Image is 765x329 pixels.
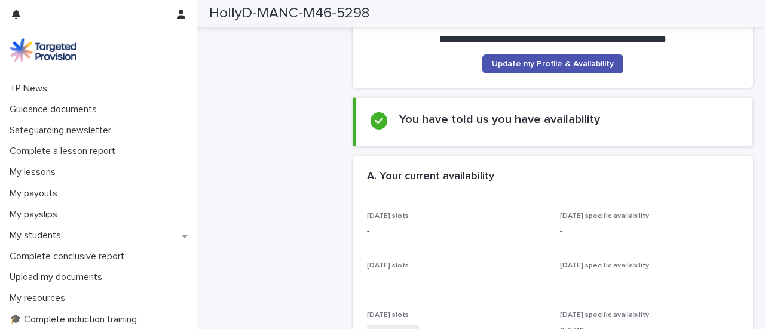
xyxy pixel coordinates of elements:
[5,314,146,325] p: 🎓 Complete induction training
[367,262,409,269] span: [DATE] slots
[560,312,649,319] span: [DATE] specific availability
[5,146,125,157] p: Complete a lesson report
[367,170,494,183] h2: A. Your current availability
[5,209,67,220] p: My payslips
[5,272,112,283] p: Upload my documents
[10,38,76,62] img: M5nRWzHhSzIhMunXDL62
[5,230,71,241] p: My students
[482,54,623,73] a: Update my Profile & Availability
[209,5,369,22] h2: HollyD-MANC-M46-5298
[5,125,121,136] p: Safeguarding newsletter
[560,262,649,269] span: [DATE] specific availability
[560,275,739,287] p: -
[5,167,65,178] p: My lessons
[367,312,409,319] span: [DATE] slots
[5,293,75,304] p: My resources
[399,112,600,127] h2: You have told us you have availability
[5,251,134,262] p: Complete conclusive report
[5,104,106,115] p: Guidance documents
[367,225,546,238] p: -
[560,225,739,238] p: -
[560,213,649,220] span: [DATE] specific availability
[367,213,409,220] span: [DATE] slots
[5,83,57,94] p: TP News
[492,60,614,68] span: Update my Profile & Availability
[5,188,67,199] p: My payouts
[367,275,546,287] p: -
